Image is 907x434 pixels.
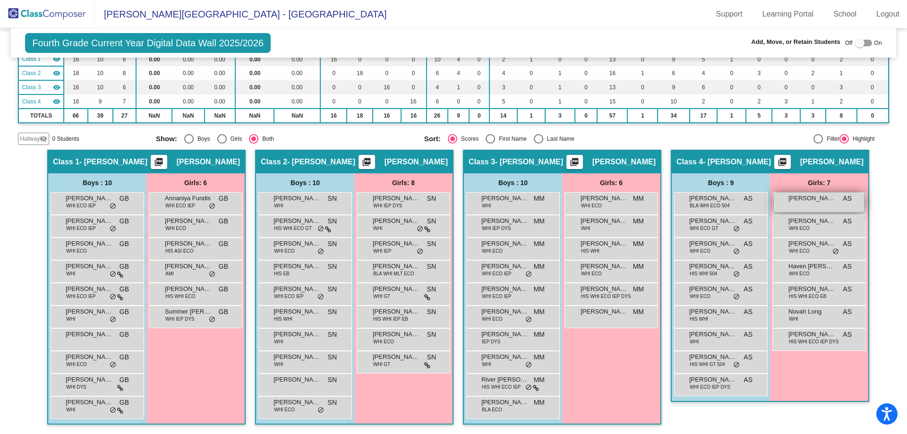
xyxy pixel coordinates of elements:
[427,80,448,94] td: 4
[690,52,718,66] td: 5
[633,216,644,226] span: MM
[320,109,347,123] td: 16
[545,80,575,94] td: 1
[66,194,113,203] span: [PERSON_NAME]
[347,94,373,109] td: 0
[534,216,545,226] span: MM
[205,109,236,123] td: NaN
[373,262,420,271] span: [PERSON_NAME]
[534,239,545,249] span: MM
[690,109,718,123] td: 17
[120,239,129,249] span: GB
[18,80,63,94] td: Macey Myall - Myall
[690,80,718,94] td: 6
[489,66,517,80] td: 4
[177,157,240,167] span: [PERSON_NAME]
[209,203,215,210] span: do_not_disturb_alt
[789,247,810,255] span: WHI ECO
[113,109,137,123] td: 27
[746,52,772,66] td: 0
[120,216,129,226] span: GB
[566,155,583,169] button: Print Students Details
[359,155,375,169] button: Print Students Details
[136,66,172,80] td: 0.00
[800,94,826,109] td: 1
[165,216,212,226] span: [PERSON_NAME]
[717,52,746,66] td: 1
[347,52,373,66] td: 0
[689,194,736,203] span: [PERSON_NAME]
[800,157,864,167] span: [PERSON_NAME]
[18,66,63,80] td: Sarah Nichols - Nichols
[205,66,236,80] td: 0.00
[53,69,60,77] mat-icon: visibility
[481,216,529,226] span: [PERSON_NAME]
[219,194,228,204] span: GB
[427,66,448,80] td: 6
[788,194,836,203] span: [PERSON_NAME]
[235,109,274,123] td: NaN
[227,135,242,143] div: Girls
[744,216,753,226] span: AS
[373,66,401,80] td: 0
[575,80,598,94] td: 0
[427,94,448,109] td: 6
[800,52,826,66] td: 0
[703,157,771,167] span: - [PERSON_NAME]
[66,239,113,248] span: [PERSON_NAME]
[219,216,228,226] span: GB
[826,7,864,22] a: School
[401,66,427,80] td: 0
[320,80,347,94] td: 0
[592,157,656,167] span: [PERSON_NAME]
[274,94,320,109] td: 0.00
[373,194,420,203] span: [PERSON_NAME]
[219,262,228,272] span: GB
[448,66,469,80] td: 4
[261,157,287,167] span: Class 2
[22,97,41,106] span: Class 4
[658,109,690,123] td: 34
[575,52,598,66] td: 0
[320,66,347,80] td: 0
[66,202,96,209] span: WHI ECO IEP
[469,52,489,66] td: 0
[448,109,469,123] td: 9
[427,194,436,204] span: SN
[755,7,821,22] a: Learning Portal
[317,225,324,233] span: do_not_disturb_alt
[627,109,658,123] td: 1
[676,157,703,167] span: Class 4
[857,52,889,66] td: 0
[66,247,87,255] span: WHI ECO
[22,55,41,63] span: Class 1
[165,225,186,232] span: WHI ECO
[94,7,387,22] span: [PERSON_NAME][GEOGRAPHIC_DATA] - [GEOGRAPHIC_DATA]
[66,225,96,232] span: WHI ECO IEP
[88,52,113,66] td: 10
[153,157,164,170] mat-icon: picture_as_pdf
[826,94,857,109] td: 2
[64,80,88,94] td: 16
[256,173,354,192] div: Boys : 10
[517,109,545,123] td: 1
[113,66,137,80] td: 8
[165,239,212,248] span: [PERSON_NAME]
[658,94,690,109] td: 10
[772,80,800,94] td: 0
[448,94,469,109] td: 0
[18,94,63,109] td: Alyssa Santangelo - Santangelo
[481,194,529,203] span: [PERSON_NAME]
[469,157,495,167] span: Class 3
[347,66,373,80] td: 18
[690,247,710,255] span: WHI ECO
[113,52,137,66] td: 6
[287,157,355,167] span: - [PERSON_NAME]
[481,239,529,248] span: [PERSON_NAME]
[633,194,644,204] span: MM
[849,135,875,143] div: Highlight
[22,83,41,92] span: Class 3
[151,155,167,169] button: Print Students Details
[146,173,245,192] div: Girls: 6
[88,109,113,123] td: 39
